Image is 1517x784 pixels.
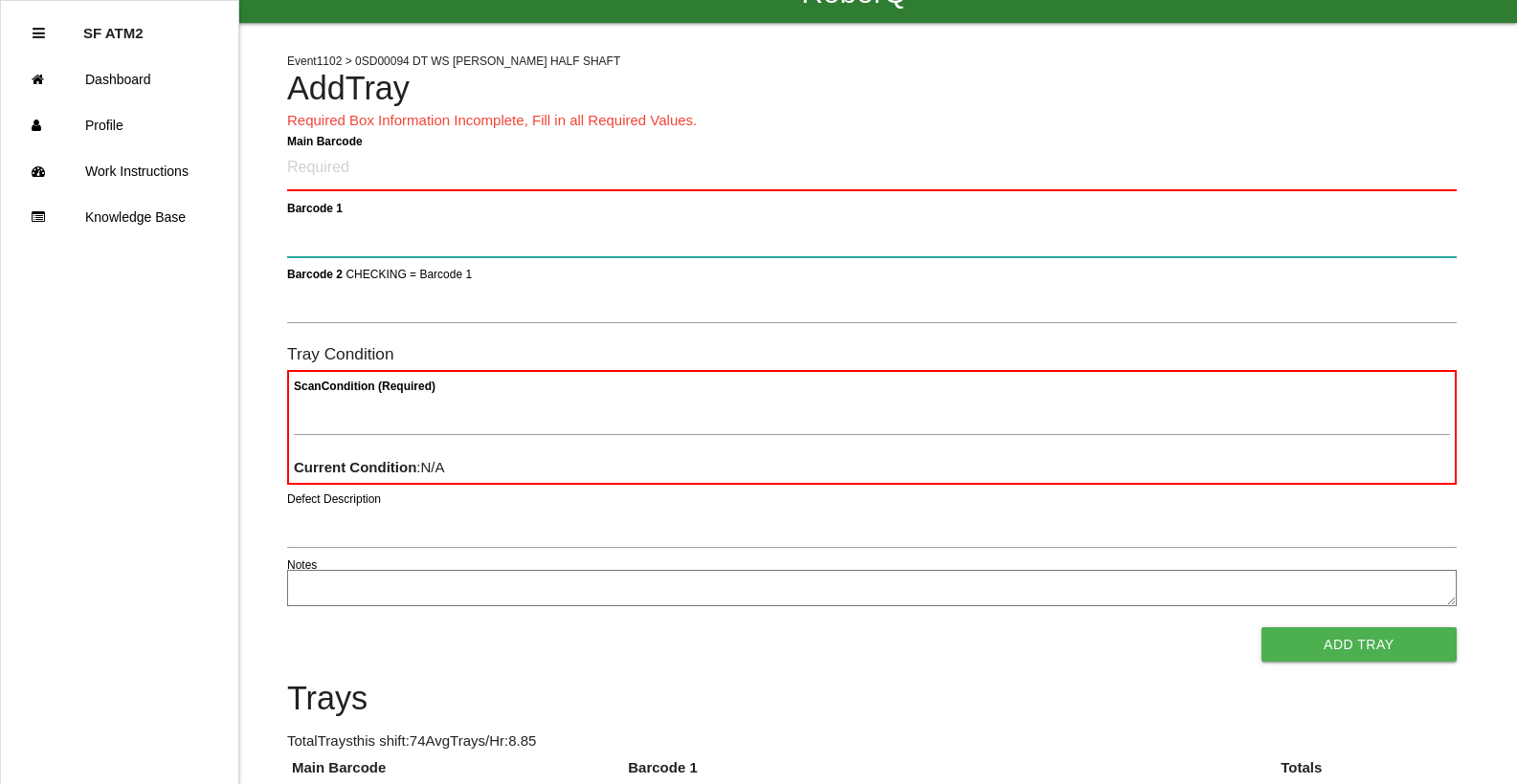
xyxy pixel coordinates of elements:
[346,267,472,280] span: CHECKING = Barcode 1
[287,556,317,574] label: Notes
[287,201,343,214] b: Barcode 1
[287,490,381,508] label: Defect Description
[294,459,416,475] b: Current Condition
[287,345,1457,363] h6: Tray Condition
[287,146,1457,191] input: Required
[287,267,343,280] b: Barcode 2
[1,102,238,148] a: Profile
[1261,627,1457,662] button: Add Tray
[1,194,238,240] a: Knowledge Base
[287,71,1457,107] h4: Add Tray
[287,681,1457,717] h4: Trays
[83,11,144,41] p: SF ATM2
[287,54,620,68] span: Event 1102 > 0SD00094 DT WS [PERSON_NAME] HALF SHAFT
[33,11,45,56] div: Close
[294,459,445,475] span: : N/A
[1,56,238,102] a: Dashboard
[287,110,1457,132] p: Required Box Information Incomplete, Fill in all Required Values.
[294,379,435,392] b: Scan Condition (Required)
[1,148,238,194] a: Work Instructions
[287,730,1457,752] p: Total Trays this shift: 74 Avg Trays /Hr: 8.85
[287,134,363,147] b: Main Barcode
